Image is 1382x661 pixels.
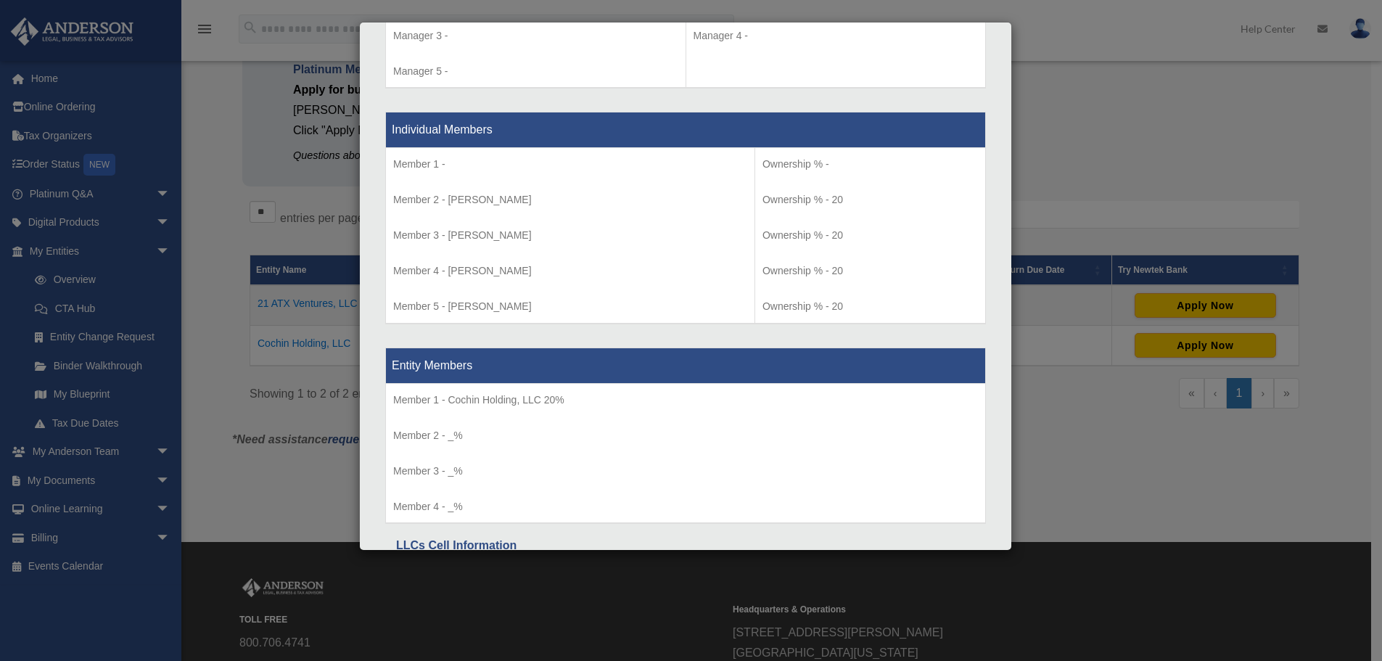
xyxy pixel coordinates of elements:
th: Individual Members [386,112,986,148]
p: Member 2 - _% [393,427,978,445]
p: Manager 4 - [694,27,979,45]
p: Member 4 - [PERSON_NAME] [393,262,747,280]
p: Manager 5 - [393,62,678,81]
p: Manager 3 - [393,27,678,45]
p: Member 1 - [393,155,747,173]
p: Member 3 - _% [393,462,978,480]
p: Ownership % - 20 [762,226,978,245]
p: Member 1 - Cochin Holding, LLC 20% [393,391,978,409]
th: Entity Members [386,348,986,383]
p: Member 3 - [PERSON_NAME] [393,226,747,245]
p: Ownership % - 20 [762,191,978,209]
p: Ownership % - 20 [762,262,978,280]
p: Ownership % - [762,155,978,173]
p: Ownership % - 20 [762,297,978,316]
p: Member 5 - [PERSON_NAME] [393,297,747,316]
p: Member 2 - [PERSON_NAME] [393,191,747,209]
p: Member 4 - _% [393,498,978,516]
div: LLCs Cell Information [396,535,975,556]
